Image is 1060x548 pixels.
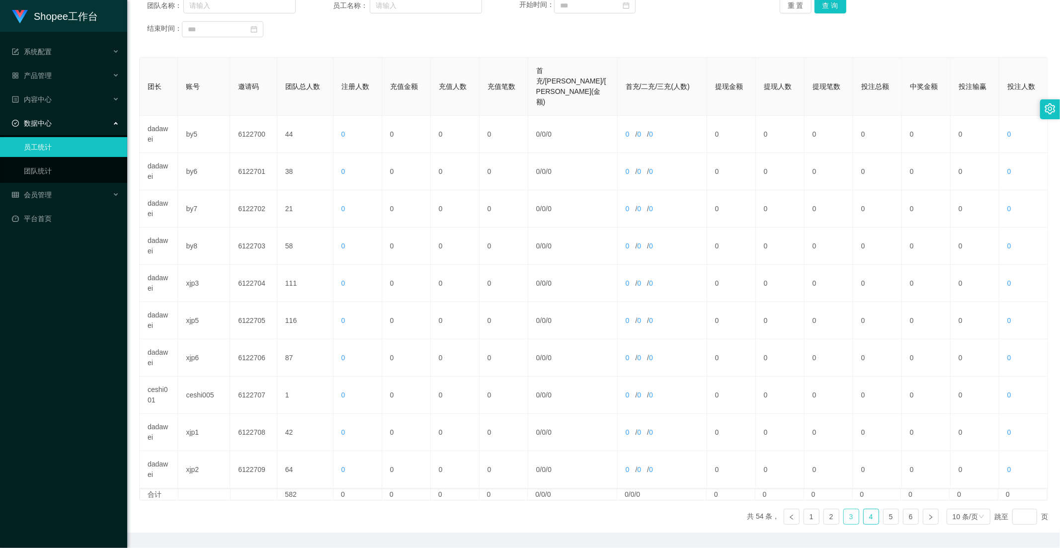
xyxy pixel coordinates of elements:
td: 0 [480,116,528,153]
td: 0 [431,414,480,451]
span: 团队名称： [147,0,183,11]
td: 0 [853,265,902,302]
td: 0 [431,153,480,190]
span: 0 [649,279,653,287]
td: 0 [902,339,951,377]
span: 0 [637,242,641,250]
td: 0 [853,153,902,190]
td: 6122700 [230,116,277,153]
span: 0 [341,167,345,175]
span: 充值笔数 [488,82,515,90]
span: 0 [1007,466,1011,473]
td: 116 [277,302,333,339]
td: 0 [951,190,999,228]
td: 0 [431,190,480,228]
td: 0 [382,339,431,377]
span: 0 [1007,167,1011,175]
span: 0 [649,466,653,473]
span: 0 [542,205,546,213]
span: 0 [548,242,552,250]
span: 0 [649,428,653,436]
td: 0 [853,190,902,228]
span: 0 [637,428,641,436]
a: 4 [864,509,879,524]
a: 团队统计 [24,161,119,181]
li: 上一页 [784,509,800,525]
a: Shopee工作台 [12,12,98,20]
i: 图标: check-circle-o [12,120,19,127]
td: / / [618,414,707,451]
td: dadawei [140,116,178,153]
td: 0 [853,302,902,339]
span: 0 [536,428,540,436]
td: 0 [382,489,431,500]
span: 0 [637,205,641,213]
a: 2 [824,509,839,524]
td: 0 [756,116,805,153]
td: 0 [951,339,999,377]
span: 0 [542,316,546,324]
td: 0 [707,302,756,339]
li: 下一页 [923,509,939,525]
span: 0 [1007,316,1011,324]
span: 0 [542,428,546,436]
i: 图标: calendar [250,26,257,33]
li: 1 [804,509,819,525]
td: xjp5 [178,302,230,339]
span: 0 [536,391,540,399]
span: 0 [637,130,641,138]
span: 0 [542,130,546,138]
td: 0 [951,228,999,265]
span: 0 [341,354,345,362]
a: 3 [844,509,859,524]
td: by6 [178,153,230,190]
span: 数据中心 [12,119,52,127]
td: / / [618,153,707,190]
span: 团长 [148,82,162,90]
span: 0 [536,205,540,213]
span: 0 [649,316,653,324]
img: logo.9652507e.png [12,10,28,24]
span: 0 [548,130,552,138]
td: 0 [382,190,431,228]
td: 0 [431,228,480,265]
span: 投注人数 [1007,82,1035,90]
td: 111 [277,265,333,302]
i: 图标: form [12,48,19,55]
span: 0 [626,205,630,213]
td: / / [528,339,618,377]
td: 0 [707,116,756,153]
span: 会员管理 [12,191,52,199]
span: 0 [637,167,641,175]
a: 员工统计 [24,137,119,157]
span: 0 [1007,428,1011,436]
a: 5 [884,509,898,524]
td: 0 [902,265,951,302]
td: 0 [951,116,999,153]
span: 0 [341,242,345,250]
td: 0 [853,377,902,414]
span: 系统配置 [12,48,52,56]
td: 0 [382,377,431,414]
span: 0 [626,279,630,287]
td: 0 [707,153,756,190]
td: xjp2 [178,451,230,488]
i: 图标: setting [1045,103,1056,114]
td: 6122706 [230,339,277,377]
td: 0 [951,153,999,190]
td: dadawei [140,302,178,339]
span: 0 [548,316,552,324]
td: 0 [756,190,805,228]
td: 0 [805,377,853,414]
td: xjp1 [178,414,230,451]
td: 0 [805,190,853,228]
td: / / [528,228,618,265]
span: 0 [548,428,552,436]
span: 0 [1007,354,1011,362]
td: 0 [853,414,902,451]
td: / / [528,451,618,488]
a: 图标: dashboard平台首页 [12,209,119,229]
td: 87 [277,339,333,377]
td: 6122707 [230,377,277,414]
div: 10 条/页 [953,509,978,524]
